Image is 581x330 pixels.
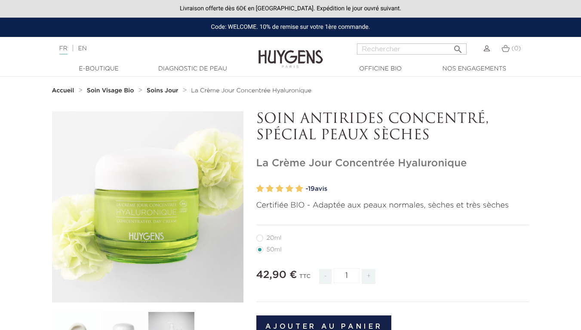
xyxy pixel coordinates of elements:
[357,43,467,55] input: Rechercher
[147,87,180,94] a: Soins Jour
[319,269,331,284] span: -
[191,88,311,94] span: La Crème Jour Concentrée Hyaluronique
[256,235,292,241] label: 20ml
[450,41,466,52] button: 
[191,87,311,94] a: La Crème Jour Concentrée Hyaluronique
[256,157,529,170] h1: La Crème Jour Concentrée Hyaluronique
[453,42,463,52] i: 
[295,183,303,195] label: 5
[147,88,178,94] strong: Soins Jour
[256,111,529,144] p: SOIN ANTIRIDES CONCENTRÉ, SPÉCIAL PEAUX SÈCHES
[87,87,136,94] a: Soin Visage Bio
[334,268,360,283] input: Quantité
[306,183,529,196] a: -19avis
[256,200,529,211] p: Certifiée BIO - Adaptée aux peaux normales, sèches et très sèches
[150,64,236,73] a: Diagnostic de peau
[87,88,134,94] strong: Soin Visage Bio
[511,46,521,52] span: (0)
[52,87,76,94] a: Accueil
[258,36,323,69] img: Huygens
[286,183,293,195] label: 4
[431,64,517,73] a: Nos engagements
[256,183,264,195] label: 1
[276,183,283,195] label: 3
[256,246,292,253] label: 50ml
[299,267,310,290] div: TTC
[59,46,68,55] a: FR
[266,183,274,195] label: 2
[78,46,86,52] a: EN
[362,269,375,284] span: +
[55,43,236,54] div: |
[308,186,315,192] span: 19
[256,270,297,280] span: 42,90 €
[56,64,142,73] a: E-Boutique
[52,88,74,94] strong: Accueil
[338,64,424,73] a: Officine Bio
